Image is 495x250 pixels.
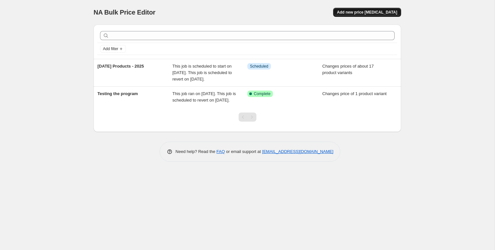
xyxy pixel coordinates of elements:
span: Complete [254,91,270,96]
span: This job ran on [DATE]. This job is scheduled to revert on [DATE]. [173,91,236,103]
span: Changes price of 1 product variant [322,91,387,96]
span: [DATE] Products - 2025 [97,64,144,69]
span: or email support at [225,149,262,154]
a: [EMAIL_ADDRESS][DOMAIN_NAME] [262,149,333,154]
span: Need help? Read the [175,149,217,154]
span: Add filter [103,46,118,51]
span: Scheduled [250,64,268,69]
button: Add filter [100,45,126,53]
button: Add new price [MEDICAL_DATA] [333,8,401,17]
span: NA Bulk Price Editor [94,9,155,16]
span: This job is scheduled to start on [DATE]. This job is scheduled to revert on [DATE]. [173,64,232,82]
span: Testing the program [97,91,138,96]
nav: Pagination [239,113,256,122]
span: Add new price [MEDICAL_DATA] [337,10,397,15]
span: Changes prices of about 17 product variants [322,64,374,75]
a: FAQ [217,149,225,154]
